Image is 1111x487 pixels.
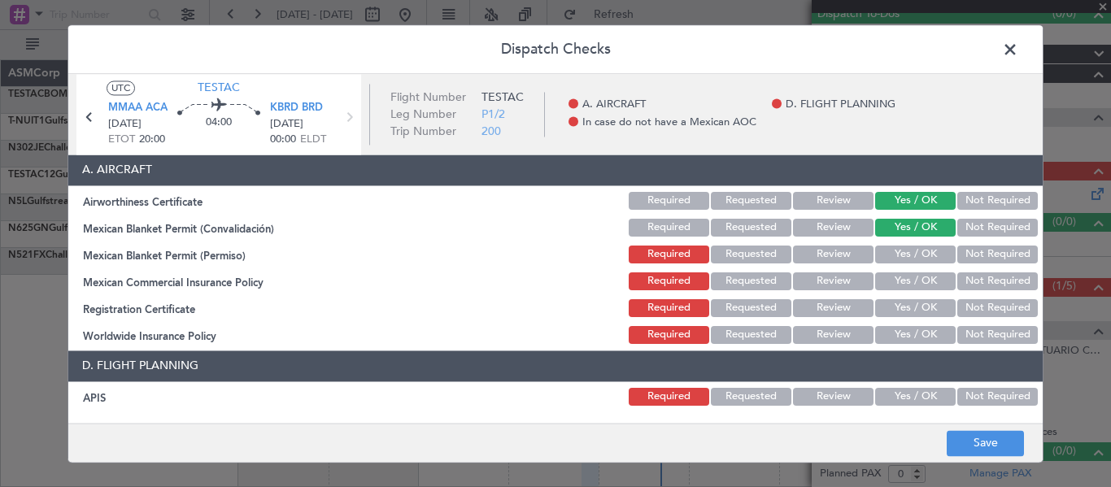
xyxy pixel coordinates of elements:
button: Yes / OK [875,246,956,263]
button: Yes / OK [875,192,956,210]
button: Not Required [957,299,1038,317]
button: Not Required [957,326,1038,344]
button: Not Required [957,192,1038,210]
button: Not Required [957,272,1038,290]
button: Review [793,192,874,210]
button: Yes / OK [875,388,956,406]
button: Review [793,272,874,290]
button: Review [793,388,874,406]
button: Yes / OK [875,272,956,290]
button: Not Required [957,219,1038,237]
button: Not Required [957,246,1038,263]
button: Yes / OK [875,299,956,317]
header: Dispatch Checks [68,25,1043,74]
button: Not Required [957,388,1038,406]
button: Review [793,326,874,344]
button: Review [793,299,874,317]
button: Review [793,219,874,237]
span: D. FLIGHT PLANNING [786,97,895,113]
button: Yes / OK [875,326,956,344]
button: Review [793,246,874,263]
button: Yes / OK [875,219,956,237]
button: Save [947,430,1024,456]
